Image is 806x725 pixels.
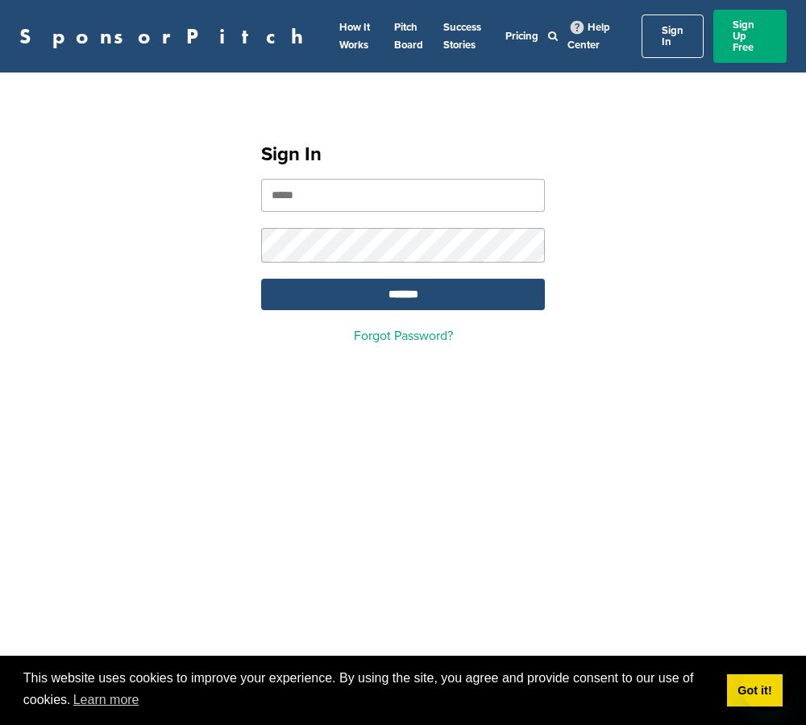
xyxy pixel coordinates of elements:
[261,140,545,169] h1: Sign In
[443,21,481,52] a: Success Stories
[394,21,423,52] a: Pitch Board
[727,674,783,706] a: dismiss cookie message
[339,21,370,52] a: How It Works
[354,328,453,344] a: Forgot Password?
[742,661,793,712] iframe: Button to launch messaging window
[505,30,538,43] a: Pricing
[567,18,610,55] a: Help Center
[19,26,314,47] a: SponsorPitch
[23,669,714,712] span: This website uses cookies to improve your experience. By using the site, you agree and provide co...
[642,14,704,58] a: Sign In
[713,10,787,63] a: Sign Up Free
[71,688,142,712] a: learn more about cookies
